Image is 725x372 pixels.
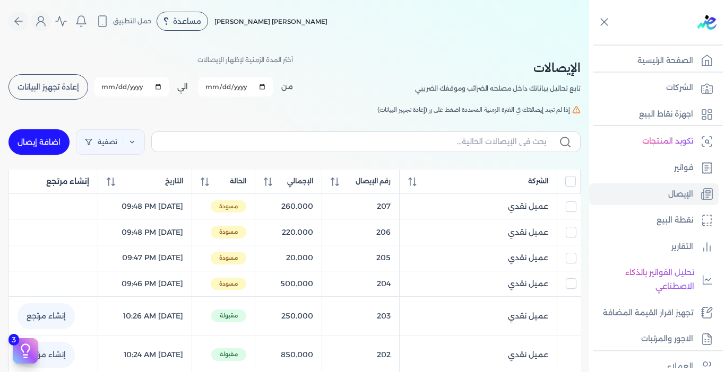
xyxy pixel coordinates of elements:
[8,129,70,155] a: اضافة إيصال
[508,278,548,289] span: عميل نقدي
[637,54,693,68] p: الصفحة الرئيسية
[589,183,719,206] a: الإيصال
[322,193,399,219] td: 207
[255,245,322,271] td: 20.000
[589,302,719,324] a: تجهيز اقرار القيمة المضافة
[18,303,75,329] a: إنشاء مرتجع
[589,50,719,72] a: الصفحة الرئيسية
[508,201,548,212] span: عميل نقدي
[177,81,188,92] label: الي
[211,226,246,238] span: مسودة
[255,193,322,219] td: 260.000
[408,227,548,238] a: عميل نقدي
[322,219,399,245] td: 206
[157,12,208,31] div: مساعدة
[528,176,548,186] span: الشركة
[589,130,719,153] a: تكويد المنتجات
[508,227,548,238] span: عميل نقدي
[408,278,548,289] a: عميل نقدي
[589,77,719,99] a: الشركات
[657,214,693,227] p: نقطة البيع
[214,17,327,25] span: [PERSON_NAME] [PERSON_NAME]
[322,271,399,297] td: 204
[641,332,693,346] p: الاجور والمرتبات
[98,271,192,297] td: [DATE] 09:46 PM
[211,200,246,213] span: مسودة
[666,81,693,95] p: الشركات
[8,74,88,100] button: إعادة تجهيز البيانات
[98,193,192,219] td: [DATE] 09:48 PM
[322,245,399,271] td: 205
[589,157,719,179] a: فواتير
[508,349,548,360] span: عميل نقدي
[160,136,546,147] input: بحث في الإيصالات الحالية...
[508,311,548,322] span: عميل نقدي
[173,17,201,25] span: مساعدة
[18,83,79,91] span: إعادة تجهيز البيانات
[76,129,145,155] a: تصفية
[211,252,246,264] span: مسودة
[589,209,719,232] a: نقطة البيع
[98,219,192,245] td: [DATE] 09:48 PM
[594,266,694,293] p: تحليل الفواتير بالذكاء الاصطناعي
[13,338,38,364] button: 3
[98,245,192,271] td: [DATE] 09:47 PM
[408,349,548,360] a: عميل نقدي
[642,135,693,148] p: تكويد المنتجات
[668,188,693,201] p: الإيصال
[589,328,719,350] a: الاجور والمرتبات
[674,161,693,175] p: فواتير
[415,58,581,77] h2: الإيصالات
[93,12,154,30] button: حمل التطبيق
[8,334,19,346] span: 3
[639,108,693,121] p: اجهزة نقاط البيع
[165,176,183,186] span: التاريخ
[671,240,693,254] p: التقارير
[589,262,719,297] a: تحليل الفواتير بالذكاء الاصطناعي
[197,53,293,67] p: أختر المدة الزمنية لإظهار الإيصالات
[589,103,719,126] a: اجهزة نقاط البيع
[508,252,548,263] span: عميل نقدي
[589,236,719,258] a: التقارير
[603,306,693,320] p: تجهيز اقرار القيمة المضافة
[46,176,89,187] span: إنشاء مرتجع
[113,16,152,26] span: حمل التطبيق
[281,81,293,92] label: من
[255,271,322,297] td: 500.000
[408,201,548,212] a: عميل نقدي
[408,311,548,322] a: عميل نقدي
[18,342,75,367] a: إنشاء مرتجع
[697,15,717,30] img: logo
[356,176,391,186] span: رقم الإيصال
[211,278,246,290] span: مسودة
[255,219,322,245] td: 220.000
[408,252,548,263] a: عميل نقدي
[287,176,313,186] span: الإجمالي
[230,176,246,186] span: الحالة
[377,105,570,114] span: إذا لم تجد إيصالاتك في الفترة الزمنية المحددة اضغط على زر (إعادة تجهيز البيانات)
[415,82,581,95] p: تابع تحاليل بياناتك داخل مصلحه الضرائب وموقفك الضريبي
